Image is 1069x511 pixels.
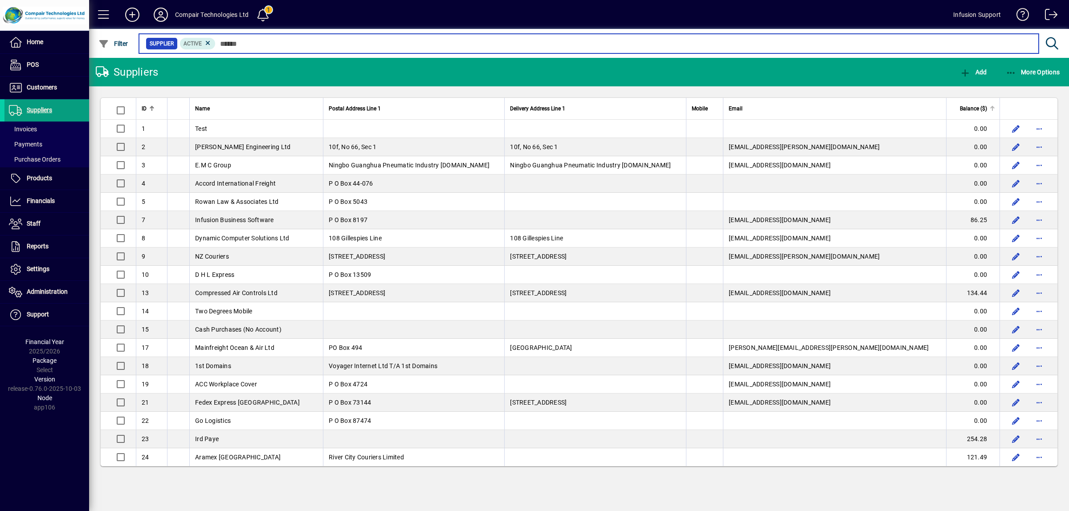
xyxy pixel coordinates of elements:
span: Ningbo Guanghua Pneumatic Industry [DOMAIN_NAME] [329,162,490,169]
span: Financials [27,197,55,204]
span: Home [27,38,43,45]
div: Compair Technologies Ltd [175,8,249,22]
button: Edit [1009,322,1023,337]
span: 14 [142,308,149,315]
button: More options [1032,359,1046,373]
span: Version [34,376,55,383]
span: [EMAIL_ADDRESS][DOMAIN_NAME] [729,381,831,388]
span: 10 [142,271,149,278]
span: 10f, No 66, Sec 1 [329,143,376,150]
span: Email [729,104,743,114]
a: Logout [1038,2,1058,31]
span: Compressed Air Controls Ltd [195,289,277,296]
span: Balance ($) [960,104,987,114]
button: Add [958,64,989,80]
td: 0.00 [946,393,1000,412]
button: More options [1032,231,1046,245]
a: Settings [4,258,89,280]
div: Suppliers [96,65,158,79]
span: Node [37,394,52,401]
button: More options [1032,176,1046,191]
span: 9 [142,253,145,260]
button: Edit [1009,122,1023,136]
td: 0.00 [946,138,1000,156]
span: [EMAIL_ADDRESS][PERSON_NAME][DOMAIN_NAME] [729,253,880,260]
span: River City Couriers Limited [329,454,404,461]
a: Staff [4,213,89,235]
span: Delivery Address Line 1 [510,104,565,114]
td: 0.00 [946,120,1000,138]
span: [EMAIL_ADDRESS][DOMAIN_NAME] [729,289,831,296]
button: Edit [1009,268,1023,282]
span: 19 [142,381,149,388]
span: Suppliers [27,106,52,114]
div: ID [142,104,162,114]
div: Mobile [692,104,718,114]
button: Edit [1009,195,1023,209]
span: Staff [27,220,41,227]
button: Edit [1009,176,1023,191]
span: 1 [142,125,145,132]
button: Edit [1009,377,1023,391]
span: P O Box 73144 [329,399,371,406]
span: 7 [142,216,145,223]
span: [EMAIL_ADDRESS][DOMAIN_NAME] [729,162,831,169]
td: 86.25 [946,211,1000,229]
button: More options [1032,213,1046,227]
td: 0.00 [946,247,1000,266]
span: [STREET_ADDRESS] [510,399,567,406]
span: P O Box 4724 [329,381,367,388]
span: [EMAIL_ADDRESS][DOMAIN_NAME] [729,399,831,406]
span: 2 [142,143,145,150]
div: Infusion Support [953,8,1001,22]
td: 0.00 [946,357,1000,375]
span: Supplier [150,39,174,48]
button: Edit [1009,341,1023,355]
button: More options [1032,158,1046,172]
span: Cash Purchases (No Account) [195,326,282,333]
span: Financial Year [25,338,64,345]
a: Knowledge Base [1010,2,1029,31]
button: More options [1032,377,1046,391]
span: Mobile [692,104,708,114]
a: Home [4,31,89,53]
a: Administration [4,281,89,303]
button: Edit [1009,414,1023,428]
button: Edit [1009,231,1023,245]
span: NZ Couriers [195,253,229,260]
span: [STREET_ADDRESS] [510,253,567,260]
span: Package [33,357,57,364]
td: 121.49 [946,448,1000,466]
span: 23 [142,435,149,442]
td: 0.00 [946,375,1000,393]
span: Payments [9,141,42,148]
td: 0.00 [946,302,1000,320]
div: Name [195,104,318,114]
button: More options [1032,286,1046,300]
span: Reports [27,243,49,250]
span: Accord International Freight [195,180,276,187]
button: Add [118,7,147,23]
a: Products [4,167,89,190]
div: Balance ($) [952,104,995,114]
button: More options [1032,432,1046,446]
button: Edit [1009,286,1023,300]
span: Products [27,174,52,182]
a: Customers [4,77,89,99]
button: Edit [1009,213,1023,227]
button: Edit [1009,140,1023,154]
span: Customers [27,84,57,91]
span: 108 Gillespies Line [329,235,382,242]
a: Financials [4,190,89,212]
span: PO Box 494 [329,344,363,351]
button: Edit [1009,304,1023,318]
span: Two Degrees Mobile [195,308,253,315]
span: [PERSON_NAME] Engineering Ltd [195,143,290,150]
span: 21 [142,399,149,406]
td: 0.00 [946,229,1000,247]
span: ID [142,104,147,114]
span: [STREET_ADDRESS] [329,289,385,296]
a: Reports [4,235,89,258]
span: Purchase Orders [9,156,61,163]
button: Edit [1009,395,1023,410]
